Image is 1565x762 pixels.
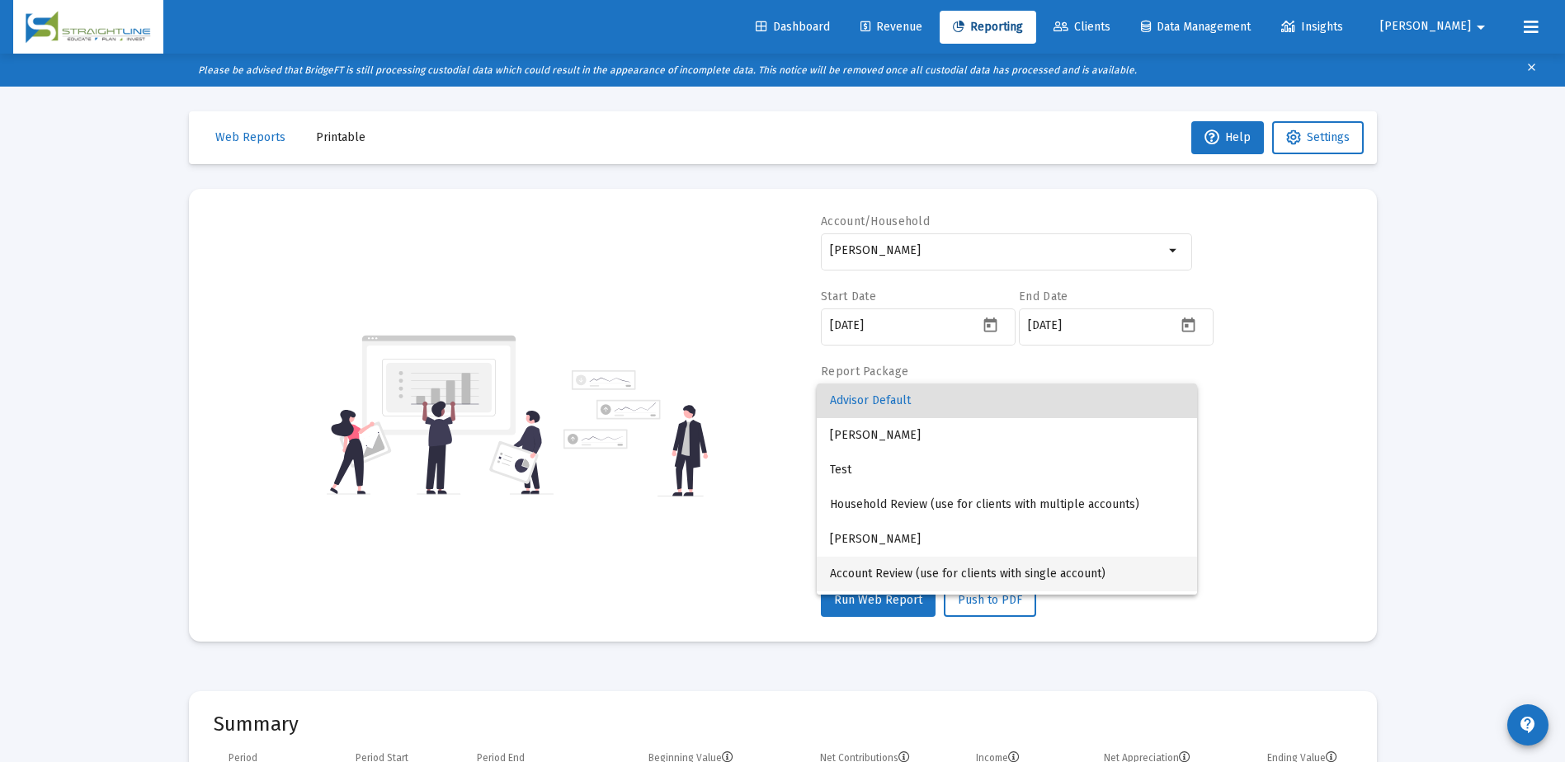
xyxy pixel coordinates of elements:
[830,383,1184,418] span: Advisor Default
[830,418,1184,453] span: [PERSON_NAME]
[830,591,1184,626] span: [PERSON_NAME] Report
[830,522,1184,557] span: [PERSON_NAME]
[830,453,1184,487] span: Test
[830,487,1184,522] span: Household Review (use for clients with multiple accounts)
[830,557,1184,591] span: Account Review (use for clients with single account)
